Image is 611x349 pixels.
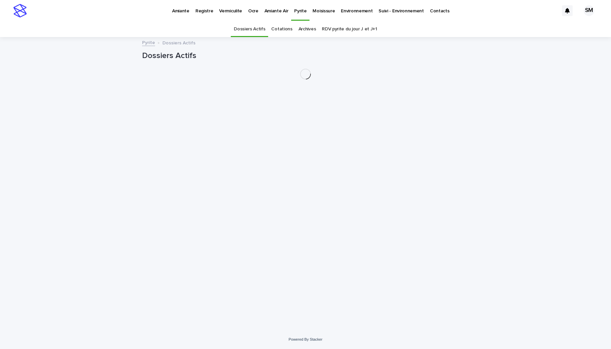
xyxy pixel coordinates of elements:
a: Dossiers Actifs [234,21,265,37]
img: stacker-logo-s-only.png [13,4,27,17]
p: Dossiers Actifs [162,39,195,46]
a: Cotations [271,21,292,37]
a: Powered By Stacker [288,337,322,341]
a: RDV pyrite du jour J et J+1 [322,21,377,37]
h1: Dossiers Actifs [142,51,469,61]
a: Archives [298,21,316,37]
a: Pyrite [142,38,155,46]
div: SM [584,5,594,16]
